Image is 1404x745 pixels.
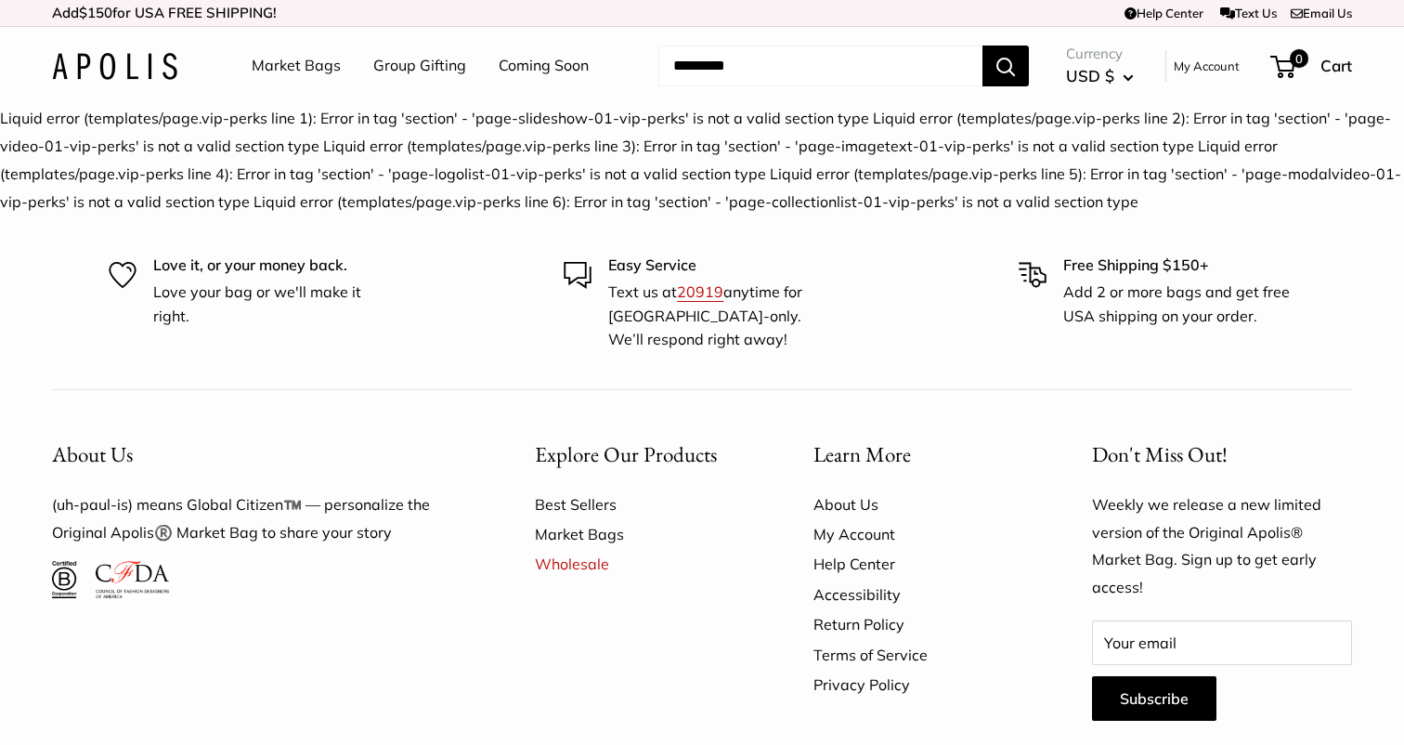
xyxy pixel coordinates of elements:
[677,282,723,301] a: 20919
[153,281,385,328] p: Love your bag or we'll make it right.
[1092,437,1352,473] p: Don't Miss Out!
[813,519,1027,549] a: My Account
[813,490,1027,519] a: About Us
[1220,6,1277,20] a: Text Us
[1066,61,1134,91] button: USD $
[499,52,589,80] a: Coming Soon
[813,440,911,468] span: Learn More
[813,670,1027,699] a: Privacy Policy
[1092,676,1216,721] button: Subscribe
[535,490,748,519] a: Best Sellers
[813,640,1027,670] a: Terms of Service
[52,53,177,80] img: Apolis
[1092,491,1352,603] p: Weekly we release a new limited version of the Original Apolis® Market Bag. Sign up to get early ...
[52,561,77,598] img: Certified B Corporation
[1320,56,1352,75] span: Cart
[608,254,840,278] p: Easy Service
[153,254,385,278] p: Love it, or your money back.
[813,580,1027,609] a: Accessibility
[96,561,169,598] img: Council of Fashion Designers of America Member
[658,46,982,86] input: Search...
[1174,55,1240,77] a: My Account
[813,549,1027,579] a: Help Center
[535,519,748,549] a: Market Bags
[813,609,1027,639] a: Return Policy
[1124,6,1203,20] a: Help Center
[373,52,466,80] a: Group Gifting
[79,4,112,21] span: $150
[1291,6,1352,20] a: Email Us
[1290,49,1308,68] span: 0
[1063,254,1295,278] p: Free Shipping $150+
[1063,281,1295,328] p: Add 2 or more bags and get free USA shipping on your order.
[608,281,840,352] p: Text us at anytime for [GEOGRAPHIC_DATA]-only. We’ll respond right away!
[813,437,1027,473] button: Learn More
[982,46,1029,86] button: Search
[535,440,717,468] span: Explore Our Products
[1272,51,1352,81] a: 0 Cart
[52,440,133,468] span: About Us
[52,491,470,547] p: (uh-paul-is) means Global Citizen™️ — personalize the Original Apolis®️ Market Bag to share your ...
[1066,66,1114,85] span: USD $
[535,549,748,579] a: Wholesale
[252,52,341,80] a: Market Bags
[1066,41,1134,67] span: Currency
[535,437,748,473] button: Explore Our Products
[52,437,470,473] button: About Us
